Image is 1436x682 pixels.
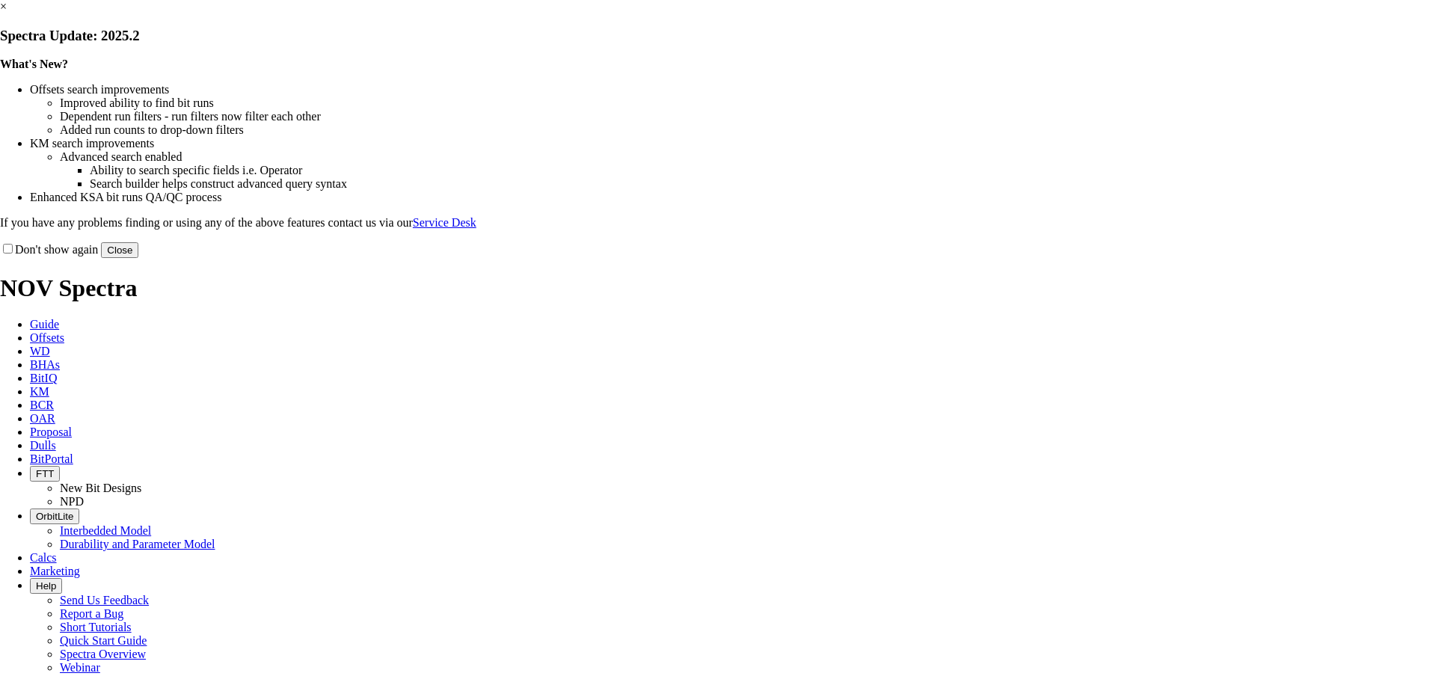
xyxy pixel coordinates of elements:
span: KM [30,385,49,398]
button: Close [101,242,138,258]
li: Advanced search enabled [60,150,1436,164]
li: Search builder helps construct advanced query syntax [90,177,1436,191]
input: Don't show again [3,244,13,254]
span: OAR [30,412,55,425]
li: Enhanced KSA bit runs QA/QC process [30,191,1436,204]
a: Service Desk [413,216,476,229]
span: Offsets [30,331,64,344]
li: Ability to search specific fields i.e. Operator [90,164,1436,177]
span: BCR [30,399,54,411]
a: NPD [60,495,84,508]
span: Guide [30,318,59,331]
span: Dulls [30,439,56,452]
span: Calcs [30,551,57,564]
li: KM search improvements [30,137,1436,150]
a: Durability and Parameter Model [60,538,215,550]
span: BHAs [30,358,60,371]
a: Webinar [60,661,100,674]
a: Send Us Feedback [60,594,149,606]
a: New Bit Designs [60,482,141,494]
a: Quick Start Guide [60,634,147,647]
span: OrbitLite [36,511,73,522]
li: Improved ability to find bit runs [60,96,1436,110]
span: WD [30,345,50,357]
span: FTT [36,468,54,479]
li: Dependent run filters - run filters now filter each other [60,110,1436,123]
span: BitIQ [30,372,57,384]
li: Offsets search improvements [30,83,1436,96]
span: Proposal [30,426,72,438]
a: Interbedded Model [60,524,151,537]
span: Marketing [30,565,80,577]
a: Spectra Overview [60,648,146,660]
span: BitPortal [30,452,73,465]
span: Help [36,580,56,592]
li: Added run counts to drop-down filters [60,123,1436,137]
a: Short Tutorials [60,621,132,633]
a: Report a Bug [60,607,123,620]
